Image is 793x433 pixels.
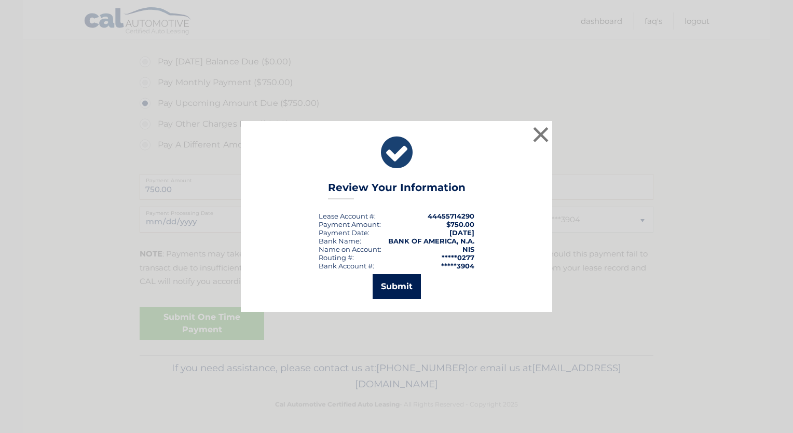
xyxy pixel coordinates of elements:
strong: 44455714290 [428,212,474,220]
span: Payment Date [319,228,368,237]
div: : [319,228,370,237]
strong: NIS [462,245,474,253]
div: Lease Account #: [319,212,376,220]
div: Bank Account #: [319,262,374,270]
div: Name on Account: [319,245,381,253]
h3: Review Your Information [328,181,466,199]
span: $750.00 [446,220,474,228]
button: × [530,124,551,145]
div: Routing #: [319,253,354,262]
button: Submit [373,274,421,299]
strong: BANK OF AMERICA, N.A. [388,237,474,245]
span: [DATE] [449,228,474,237]
div: Payment Amount: [319,220,381,228]
div: Bank Name: [319,237,361,245]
